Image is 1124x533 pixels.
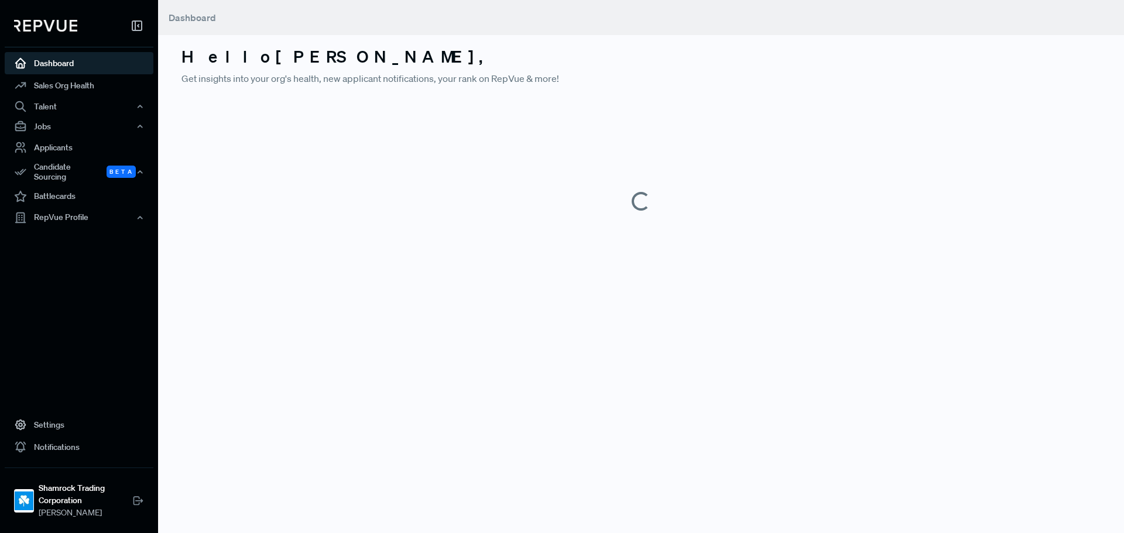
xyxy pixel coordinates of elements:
div: Candidate Sourcing [5,159,153,185]
a: Notifications [5,436,153,458]
a: Dashboard [5,52,153,74]
a: Shamrock Trading CorporationShamrock Trading Corporation[PERSON_NAME] [5,467,153,524]
strong: Shamrock Trading Corporation [39,482,132,507]
span: Beta [107,166,136,178]
p: Get insights into your org's health, new applicant notifications, your rank on RepVue & more! [181,71,1101,85]
button: Talent [5,97,153,116]
button: Jobs [5,116,153,136]
button: RepVue Profile [5,208,153,228]
span: [PERSON_NAME] [39,507,132,519]
img: Shamrock Trading Corporation [15,491,33,510]
a: Sales Org Health [5,74,153,97]
span: Dashboard [169,12,216,23]
a: Applicants [5,136,153,159]
a: Battlecards [5,185,153,208]
button: Candidate Sourcing Beta [5,159,153,185]
h3: Hello [PERSON_NAME] , [181,47,1101,67]
a: Settings [5,414,153,436]
img: RepVue [14,20,77,32]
